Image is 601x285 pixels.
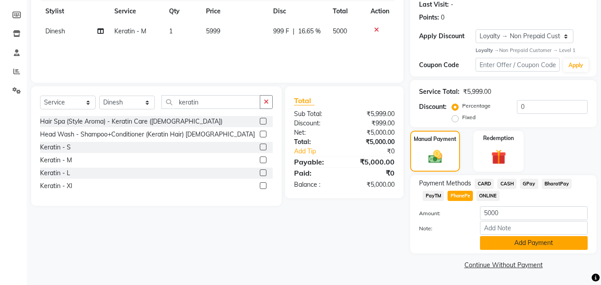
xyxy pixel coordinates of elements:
div: ₹5,000.00 [344,137,401,147]
div: Balance : [287,180,344,189]
th: Total [327,1,366,21]
div: Paid: [287,168,344,178]
div: ₹5,000.00 [344,157,401,167]
span: Keratin - M [114,27,146,35]
span: 999 F [273,27,289,36]
img: _cash.svg [424,149,447,165]
div: Net: [287,128,344,137]
div: Points: [419,13,439,22]
th: Service [109,1,164,21]
div: Payable: [287,157,344,167]
div: Service Total: [419,87,460,96]
label: Manual Payment [414,135,456,143]
label: Note: [412,225,473,233]
span: 5000 [333,27,347,35]
button: Apply [563,59,589,72]
label: Fixed [462,113,476,121]
div: ₹5,999.00 [463,87,491,96]
strong: Loyalty → [476,47,499,53]
div: Keratin - M [40,156,72,165]
div: ₹0 [354,147,402,156]
span: CARD [475,179,494,189]
span: Dinesh [45,27,65,35]
a: Continue Without Payment [412,261,595,270]
span: GPay [520,179,538,189]
div: Non Prepaid Customer → Level 1 [476,47,588,54]
div: Discount: [419,102,447,112]
span: Payment Methods [419,179,471,188]
span: CASH [497,179,516,189]
span: PhonePe [448,191,473,201]
div: ₹999.00 [344,119,401,128]
th: Price [201,1,268,21]
div: 0 [441,13,444,22]
span: 5999 [206,27,220,35]
th: Qty [164,1,200,21]
span: BharatPay [542,179,572,189]
span: 16.65 % [298,27,321,36]
th: Disc [268,1,327,21]
span: Total [294,96,315,105]
div: ₹0 [344,168,401,178]
a: Add Tip [287,147,354,156]
input: Amount [480,206,588,220]
div: Head Wash - Shampoo+Conditioner (Keratin Hair) [DEMOGRAPHIC_DATA] [40,130,255,139]
th: Stylist [40,1,109,21]
div: Discount: [287,119,344,128]
th: Action [365,1,395,21]
div: Keratin - S [40,143,71,152]
div: Keratin - L [40,169,70,178]
label: Percentage [462,102,491,110]
span: | [293,27,294,36]
div: Total: [287,137,344,147]
div: ₹5,000.00 [344,128,401,137]
span: PayTM [423,191,444,201]
img: _gift.svg [487,148,511,166]
label: Redemption [483,134,514,142]
div: ₹5,999.00 [344,109,401,119]
button: Add Payment [480,236,588,250]
input: Add Note [480,221,588,235]
div: Keratin - Xl [40,181,72,191]
span: ONLINE [476,191,500,201]
input: Search or Scan [161,95,260,109]
input: Enter Offer / Coupon Code [476,58,560,72]
div: Apply Discount [419,32,475,41]
div: Coupon Code [419,60,475,70]
span: 1 [169,27,173,35]
div: Sub Total: [287,109,344,119]
label: Amount: [412,209,473,217]
div: Hair Spa (Style Aroma) - Keratin Care ([DEMOGRAPHIC_DATA]) [40,117,222,126]
div: ₹5,000.00 [344,180,401,189]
